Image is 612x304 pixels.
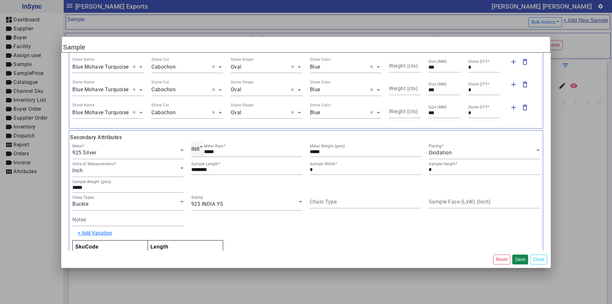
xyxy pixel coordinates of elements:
[69,134,543,141] b: Secondary Attributes
[133,109,138,116] span: Clear all
[389,108,418,114] mat-label: Weight (cts)
[512,255,528,264] button: Save
[73,241,148,254] th: SkuCode
[204,144,223,148] mat-label: Metal Rate
[428,105,447,109] mat-label: Size (MM)
[133,63,138,71] span: Clear all
[428,82,447,86] mat-label: Size (MM)
[468,105,487,109] mat-label: Stone QTY
[212,63,217,71] span: Clear all
[370,63,375,71] span: Clear all
[72,217,86,223] mat-label: Notes
[231,56,254,62] div: Stone Shape
[310,102,331,108] div: Stone Color
[389,85,418,92] mat-label: Weight (cts)
[72,167,83,174] span: Inch
[428,59,447,64] mat-label: Size (MM)
[191,162,218,166] mat-label: Sample Length
[521,58,529,66] mat-icon: delete_outline
[429,150,452,156] span: Oxidation
[310,144,345,148] mat-label: Metal Weight (gms)
[62,36,550,53] h2: Sample
[530,255,547,264] button: Close
[73,227,116,239] button: + Add Variation
[468,82,487,86] mat-label: Stone QTY
[310,199,337,205] mat-label: Chain Type
[72,144,83,148] mat-label: Metal
[493,255,511,264] button: Reset
[72,102,94,108] div: Stone Name
[231,79,254,85] div: Stone Shape
[72,79,94,85] div: Stone Name
[310,56,331,62] div: Stone Color
[370,86,375,94] span: Clear all
[510,81,517,88] mat-icon: add
[521,81,529,88] mat-icon: delete_outline
[133,86,138,94] span: Clear all
[429,199,491,205] mat-label: Sample Face (LxW) (Inch)
[72,195,94,200] mat-label: Clasp Types
[521,104,529,111] mat-icon: delete_outline
[72,162,114,166] mat-label: Units of Measurements
[510,104,517,111] mat-icon: add
[151,79,169,85] div: Stone Cut
[291,63,296,71] span: Clear all
[191,201,223,207] span: 925 INDIA YS
[151,56,169,62] div: Stone Cut
[191,195,203,200] mat-label: Stamp
[291,86,296,94] span: Clear all
[231,102,254,108] div: Stone Shape
[510,58,517,66] mat-icon: add
[72,56,94,62] div: Stone Name
[310,79,331,85] div: Stone Color
[212,109,217,116] span: Clear all
[389,63,418,69] mat-label: Weight (cts)
[72,150,96,156] span: 925 Silver
[468,59,487,64] mat-label: Stone QTY
[191,146,200,152] span: INR
[151,102,169,108] div: Stone Cut
[291,109,296,116] span: Clear all
[429,144,441,148] mat-label: Plating
[72,180,111,184] mat-label: Sample Weight (gms)
[310,162,335,166] mat-label: Sample Width
[370,109,375,116] span: Clear all
[429,162,455,166] mat-label: Sample Height
[148,241,223,254] th: Length
[72,201,88,207] span: Buckle
[212,86,217,94] span: Clear all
